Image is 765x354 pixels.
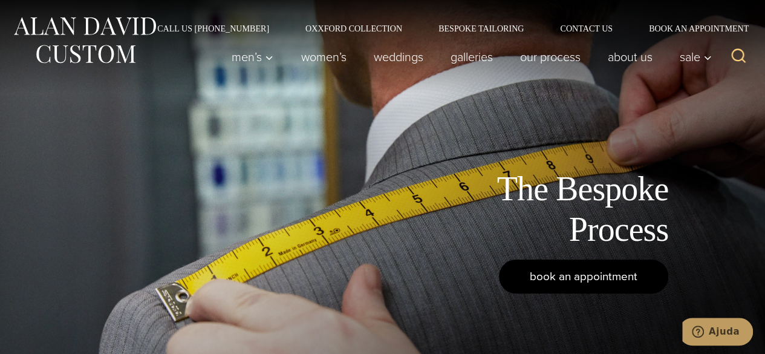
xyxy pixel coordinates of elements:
[666,45,718,69] button: Sale sub menu toggle
[437,45,506,69] a: Galleries
[420,24,542,33] a: Bespoke Tailoring
[542,24,631,33] a: Contact Us
[218,45,718,69] nav: Primary Navigation
[287,45,360,69] a: Women’s
[396,169,668,250] h1: The Bespoke Process
[287,24,420,33] a: Oxxford Collection
[506,45,594,69] a: Our Process
[218,45,287,69] button: Men’s sub menu toggle
[631,24,753,33] a: Book an Appointment
[139,24,753,33] nav: Secondary Navigation
[724,42,753,71] button: View Search Form
[139,24,287,33] a: Call Us [PHONE_NUMBER]
[530,267,637,285] span: book an appointment
[499,260,668,293] a: book an appointment
[682,318,753,348] iframe: Abre um widget para que você possa conversar por chat com um de nossos agentes
[12,13,157,67] img: Alan David Custom
[594,45,666,69] a: About Us
[360,45,437,69] a: weddings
